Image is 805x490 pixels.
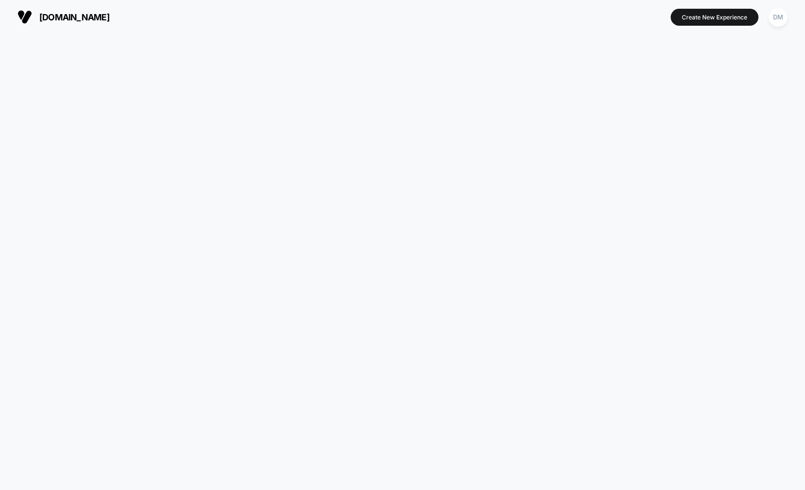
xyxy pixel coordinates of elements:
span: [DOMAIN_NAME] [39,12,110,22]
div: DM [769,8,788,27]
button: [DOMAIN_NAME] [15,9,113,25]
img: Visually logo [17,10,32,24]
button: DM [766,7,790,27]
button: Create New Experience [671,9,758,26]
